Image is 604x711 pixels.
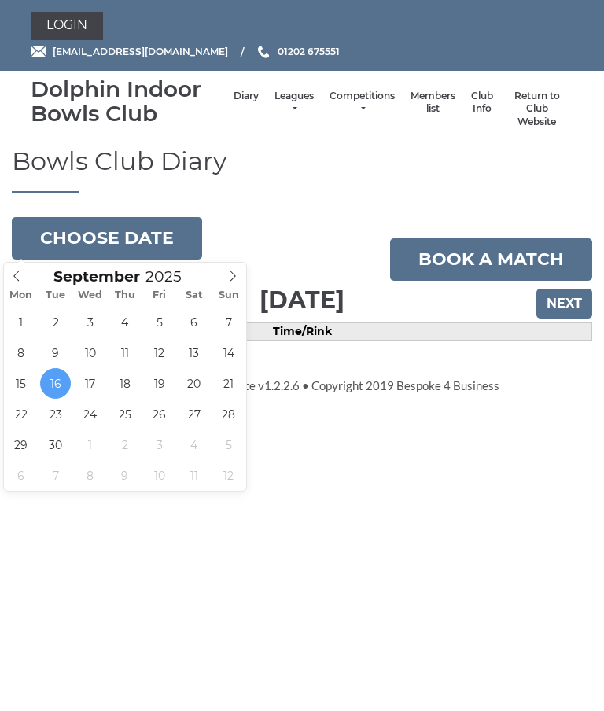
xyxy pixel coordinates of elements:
a: Members list [411,90,455,116]
span: September 29, 2025 [6,429,36,460]
input: Next [536,289,592,319]
span: October 6, 2025 [6,460,36,491]
span: October 2, 2025 [109,429,140,460]
button: Choose date [12,217,202,260]
span: September 19, 2025 [144,368,175,399]
span: September 30, 2025 [40,429,71,460]
span: September 1, 2025 [6,307,36,337]
span: Fri [142,290,177,300]
a: Club Info [471,90,493,116]
span: September 26, 2025 [144,399,175,429]
span: September 7, 2025 [213,307,244,337]
span: October 3, 2025 [144,429,175,460]
span: September 27, 2025 [179,399,209,429]
span: September 11, 2025 [109,337,140,368]
a: Diary [234,90,259,103]
span: September 5, 2025 [144,307,175,337]
span: October 4, 2025 [179,429,209,460]
span: September 14, 2025 [213,337,244,368]
span: Mon [4,290,39,300]
span: September 3, 2025 [75,307,105,337]
span: September 24, 2025 [75,399,105,429]
span: Thu [108,290,142,300]
span: October 7, 2025 [40,460,71,491]
span: Powered by • Microsite v1.2.2.6 • Copyright 2019 Bespoke 4 Business [105,378,499,392]
span: September 4, 2025 [109,307,140,337]
span: September 10, 2025 [75,337,105,368]
a: Book a match [390,238,592,281]
span: Sun [212,290,246,300]
a: Return to Club Website [509,90,565,129]
a: Phone us 01202 675551 [256,44,340,59]
span: October 1, 2025 [75,429,105,460]
span: September 2, 2025 [40,307,71,337]
span: September 20, 2025 [179,368,209,399]
span: Sat [177,290,212,300]
span: September 9, 2025 [40,337,71,368]
div: Dolphin Indoor Bowls Club [31,77,226,126]
span: Tue [39,290,73,300]
h1: Bowls Club Diary [12,147,592,193]
input: Scroll to increment [140,267,201,286]
span: October 10, 2025 [144,460,175,491]
span: September 28, 2025 [213,399,244,429]
span: September 16, 2025 [40,368,71,399]
span: September 18, 2025 [109,368,140,399]
a: Login [31,12,103,40]
span: September 6, 2025 [179,307,209,337]
span: September 22, 2025 [6,399,36,429]
span: October 9, 2025 [109,460,140,491]
span: September 17, 2025 [75,368,105,399]
span: October 5, 2025 [213,429,244,460]
span: September 23, 2025 [40,399,71,429]
img: Phone us [258,46,269,58]
span: September 8, 2025 [6,337,36,368]
span: Scroll to increment [53,270,140,285]
span: October 11, 2025 [179,460,209,491]
span: September 12, 2025 [144,337,175,368]
td: Time/Rink [13,322,592,340]
a: Leagues [274,90,314,116]
span: [EMAIL_ADDRESS][DOMAIN_NAME] [53,46,228,57]
span: Wed [73,290,108,300]
span: 01202 675551 [278,46,340,57]
span: September 21, 2025 [213,368,244,399]
span: September 25, 2025 [109,399,140,429]
span: October 8, 2025 [75,460,105,491]
a: Email [EMAIL_ADDRESS][DOMAIN_NAME] [31,44,228,59]
a: Competitions [330,90,395,116]
span: October 12, 2025 [213,460,244,491]
span: September 15, 2025 [6,368,36,399]
span: September 13, 2025 [179,337,209,368]
img: Email [31,46,46,57]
